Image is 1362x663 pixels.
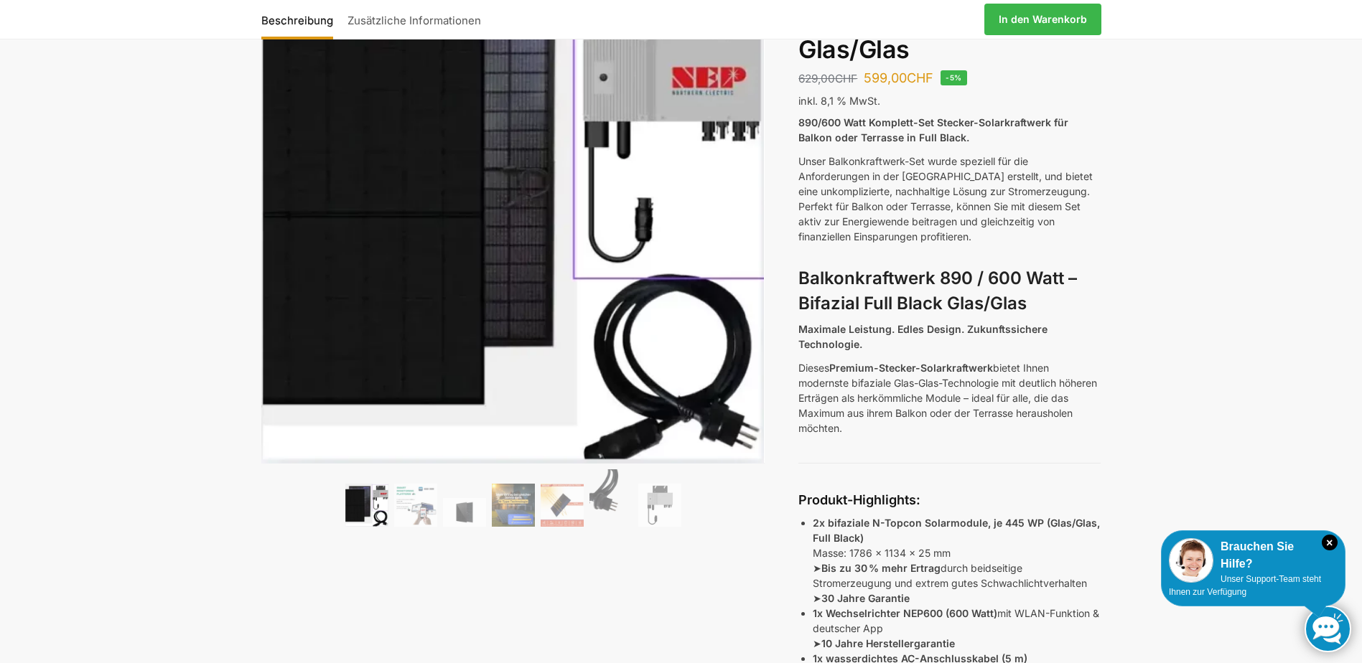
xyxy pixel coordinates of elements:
[492,484,535,527] img: Balkonkraftwerk 900/600 Watt bificial Glas/Glas – Bild 4
[829,362,993,374] strong: Premium-Stecker-Solarkraftwerk
[798,154,1101,244] p: Unser Balkonkraftwerk-Set wurde speziell für die Anforderungen in der [GEOGRAPHIC_DATA] erstellt,...
[821,592,910,604] strong: 30 Jahre Garantie
[443,498,486,527] img: Maysun
[798,360,1101,436] p: Dieses bietet Ihnen modernste bifaziale Glas-Glas-Technologie mit deutlich höheren Erträgen als h...
[907,70,933,85] span: CHF
[864,70,933,85] bdi: 599,00
[1169,538,1213,583] img: Customer service
[798,323,1048,350] strong: Maximale Leistung. Edles Design. Zukunftssichere Technologie.
[261,2,340,37] a: Beschreibung
[394,484,437,527] img: Balkonkraftwerk 900/600 Watt bificial Glas/Glas – Bild 2
[1169,538,1338,573] div: Brauchen Sie Hilfe?
[821,562,941,574] strong: Bis zu 30 % mehr Ertrag
[798,116,1068,144] strong: 890/600 Watt Komplett-Set Stecker-Solarkraftwerk für Balkon oder Terrasse in Full Black.
[984,4,1101,35] a: In den Warenkorb
[941,70,966,85] span: -5%
[798,492,920,507] strong: Produkt-Highlights:
[835,72,857,85] span: CHF
[340,2,488,37] a: Zusätzliche Informationen
[589,469,633,527] img: Anschlusskabel-3meter_schweizer-stecker
[798,268,1077,314] strong: Balkonkraftwerk 890 / 600 Watt – Bifazial Full Black Glas/Glas
[813,515,1101,606] p: Masse: 1786 x 1134 x 25 mm ➤ durch beidseitige Stromerzeugung und extrem gutes Schwachlichtverhal...
[798,95,880,107] span: inkl. 8,1 % MwSt.
[813,606,1101,651] p: mit WLAN-Funktion & deutscher App ➤
[345,484,388,527] img: Bificiales Hochleistungsmodul
[1169,574,1321,597] span: Unser Support-Team steht Ihnen zur Verfügung
[798,72,857,85] bdi: 629,00
[821,637,955,649] strong: 10 Jahre Herstellergarantie
[541,484,584,527] img: Bificial 30 % mehr Leistung
[1322,535,1338,550] i: Schließen
[813,517,1100,544] strong: 2x bifaziale N-Topcon Solarmodule, je 445 WP (Glas/Glas, Full Black)
[813,607,997,619] strong: 1x Wechselrichter NEP600 (600 Watt)
[638,484,681,527] img: Balkonkraftwerk 900/600 Watt bificial Glas/Glas – Bild 7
